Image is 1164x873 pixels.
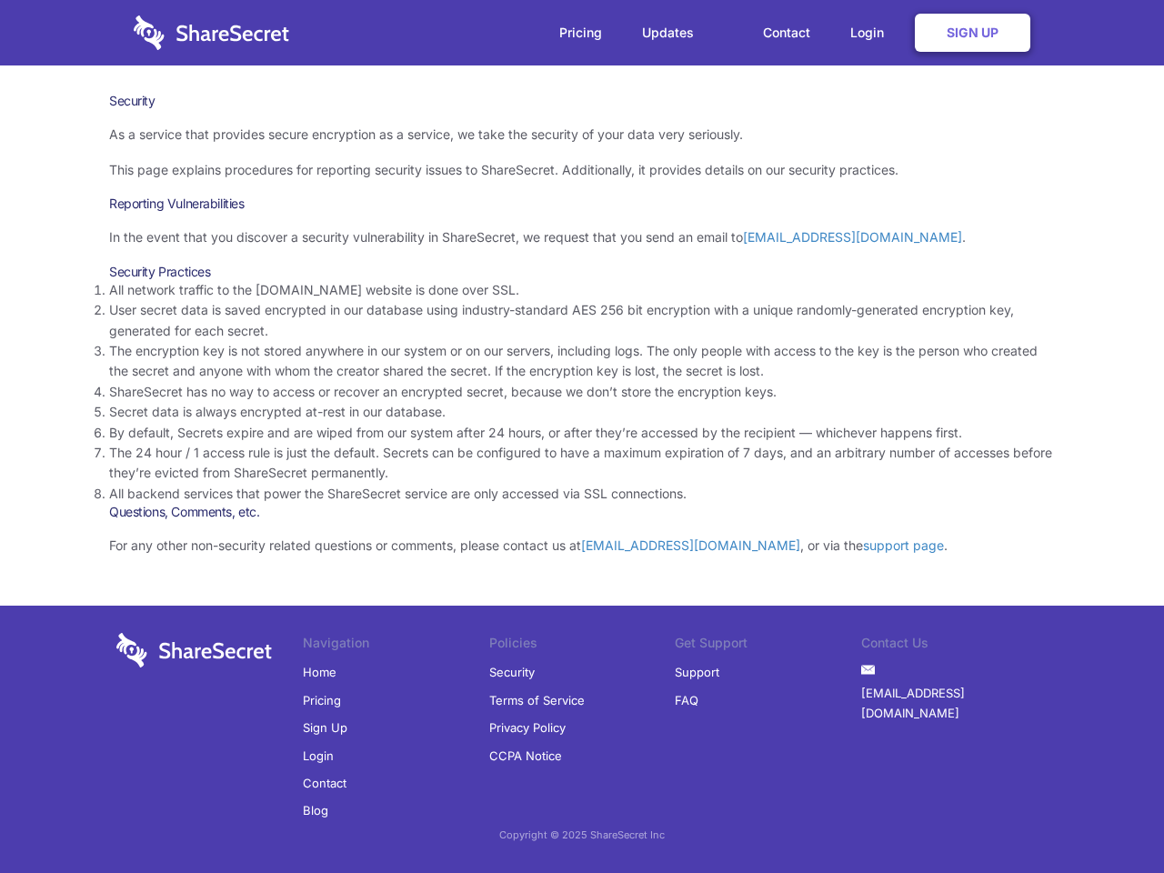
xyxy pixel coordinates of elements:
[109,227,1055,247] p: In the event that you discover a security vulnerability in ShareSecret, we request that you send ...
[109,423,1055,443] li: By default, Secrets expire and are wiped from our system after 24 hours, or after they’re accesse...
[489,658,535,686] a: Security
[861,633,1048,658] li: Contact Us
[675,687,698,714] a: FAQ
[743,229,962,245] a: [EMAIL_ADDRESS][DOMAIN_NAME]
[303,769,346,797] a: Contact
[915,14,1030,52] a: Sign Up
[109,382,1055,402] li: ShareSecret has no way to access or recover an encrypted secret, because we don’t store the encry...
[109,402,1055,422] li: Secret data is always encrypted at-rest in our database.
[109,264,1055,280] h3: Security Practices
[303,633,489,658] li: Navigation
[581,537,800,553] a: [EMAIL_ADDRESS][DOMAIN_NAME]
[109,280,1055,300] li: All network traffic to the [DOMAIN_NAME] website is done over SSL.
[489,633,676,658] li: Policies
[109,93,1055,109] h1: Security
[109,504,1055,520] h3: Questions, Comments, etc.
[745,5,828,61] a: Contact
[863,537,944,553] a: support page
[116,633,272,667] img: logo-wordmark-white-trans-d4663122ce5f474addd5e946df7df03e33cb6a1c49d2221995e7729f52c070b2.svg
[861,679,1048,727] a: [EMAIL_ADDRESS][DOMAIN_NAME]
[489,687,585,714] a: Terms of Service
[109,536,1055,556] p: For any other non-security related questions or comments, please contact us at , or via the .
[109,196,1055,212] h3: Reporting Vulnerabilities
[489,714,566,741] a: Privacy Policy
[489,742,562,769] a: CCPA Notice
[303,714,347,741] a: Sign Up
[303,687,341,714] a: Pricing
[303,742,334,769] a: Login
[303,658,336,686] a: Home
[109,484,1055,504] li: All backend services that power the ShareSecret service are only accessed via SSL connections.
[109,125,1055,145] p: As a service that provides secure encryption as a service, we take the security of your data very...
[109,341,1055,382] li: The encryption key is not stored anywhere in our system or on our servers, including logs. The on...
[541,5,620,61] a: Pricing
[832,5,911,61] a: Login
[109,300,1055,341] li: User secret data is saved encrypted in our database using industry-standard AES 256 bit encryptio...
[109,160,1055,180] p: This page explains procedures for reporting security issues to ShareSecret. Additionally, it prov...
[134,15,289,50] img: logo-wordmark-white-trans-d4663122ce5f474addd5e946df7df03e33cb6a1c49d2221995e7729f52c070b2.svg
[675,658,719,686] a: Support
[303,797,328,824] a: Blog
[109,443,1055,484] li: The 24 hour / 1 access rule is just the default. Secrets can be configured to have a maximum expi...
[675,633,861,658] li: Get Support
